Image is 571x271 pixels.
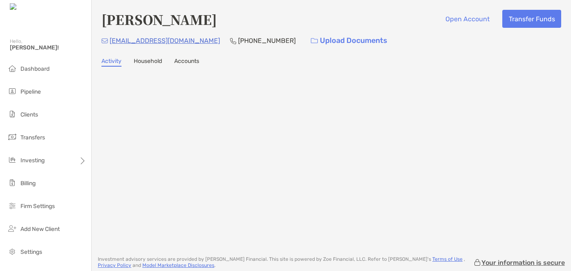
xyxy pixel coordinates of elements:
span: [PERSON_NAME]! [10,44,86,51]
span: Pipeline [20,88,41,95]
a: Privacy Policy [98,262,131,268]
img: Email Icon [101,38,108,43]
img: button icon [311,38,318,44]
img: billing icon [7,178,17,188]
img: transfers icon [7,132,17,142]
p: [EMAIL_ADDRESS][DOMAIN_NAME] [110,36,220,46]
img: pipeline icon [7,86,17,96]
p: [PHONE_NUMBER] [238,36,296,46]
a: Model Marketplace Disclosures [142,262,214,268]
img: dashboard icon [7,63,17,73]
a: Activity [101,58,121,67]
span: Add New Client [20,226,60,233]
a: Accounts [174,58,199,67]
a: Household [134,58,162,67]
img: Phone Icon [230,38,236,44]
img: settings icon [7,246,17,256]
span: Investing [20,157,45,164]
span: Settings [20,249,42,255]
p: Your information is secure [481,259,565,267]
span: Firm Settings [20,203,55,210]
img: investing icon [7,155,17,165]
h4: [PERSON_NAME] [101,10,217,29]
img: clients icon [7,109,17,119]
img: Zoe Logo [10,3,45,11]
a: Terms of Use [432,256,463,262]
a: Upload Documents [306,32,393,49]
span: Billing [20,180,36,187]
span: Dashboard [20,65,49,72]
span: Transfers [20,134,45,141]
button: Open Account [439,10,496,28]
img: firm-settings icon [7,201,17,211]
p: Investment advisory services are provided by [PERSON_NAME] Financial . This site is powered by Zo... [98,256,473,269]
button: Transfer Funds [502,10,561,28]
span: Clients [20,111,38,118]
img: add_new_client icon [7,224,17,233]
